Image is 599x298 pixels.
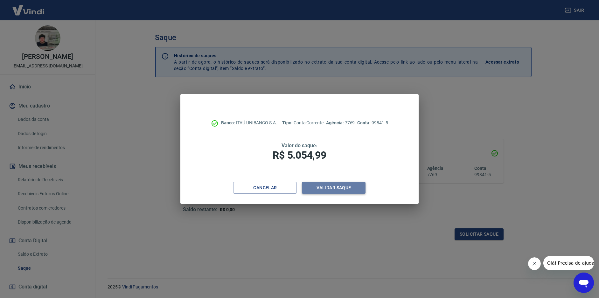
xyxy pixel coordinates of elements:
[574,273,594,293] iframe: Botão para abrir a janela de mensagens
[233,182,297,194] button: Cancelar
[326,120,355,126] p: 7769
[357,120,372,125] span: Conta:
[528,257,541,270] iframe: Fechar mensagem
[326,120,345,125] span: Agência:
[282,142,317,149] span: Valor do saque:
[282,120,294,125] span: Tipo:
[221,120,236,125] span: Banco:
[4,4,53,10] span: Olá! Precisa de ajuda?
[221,120,277,126] p: ITAÚ UNIBANCO S.A.
[273,149,326,161] span: R$ 5.054,99
[282,120,324,126] p: Conta Corrente
[543,256,594,270] iframe: Mensagem da empresa
[357,120,388,126] p: 99841-5
[302,182,366,194] button: Validar saque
